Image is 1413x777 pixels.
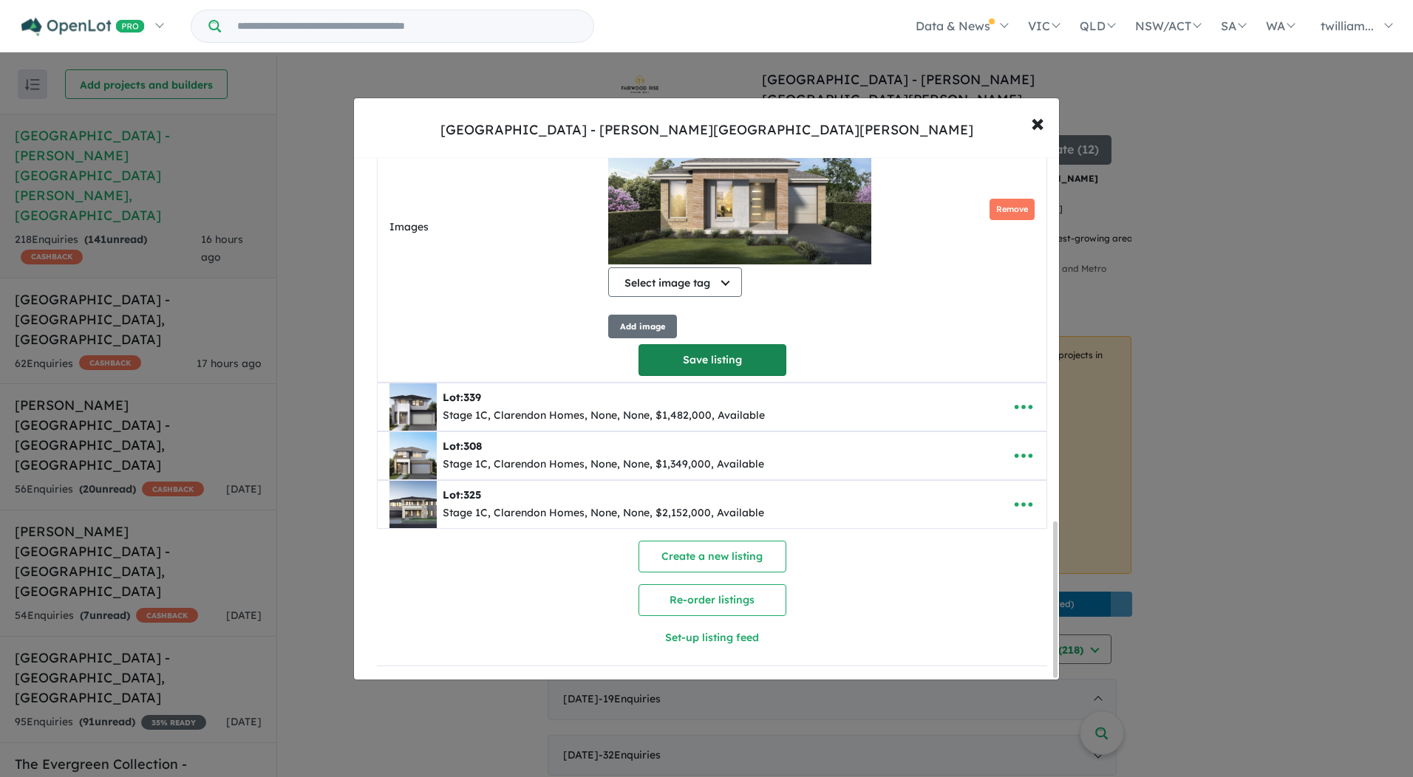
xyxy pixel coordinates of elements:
[608,315,677,339] button: Add image
[389,481,437,528] img: Fairwood%20Rise%20Estate%20-%20Rouse%20Hill%20-%20Lot%20325___1753972457.jpg
[463,488,481,502] span: 325
[1031,106,1044,138] span: ×
[443,407,765,425] div: Stage 1C, Clarendon Homes, None, None, $1,482,000, Available
[389,432,437,479] img: Fairwood%20Rise%20Estate%20-%20Rouse%20Hill%20-%20Lot%20308___1753972334.jpg
[443,439,482,453] b: Lot:
[443,504,764,522] div: Stage 1C, Clarendon Homes, None, None, $2,152,000, Available
[639,541,786,572] button: Create a new listing
[21,18,145,36] img: Openlot PRO Logo White
[443,391,481,404] b: Lot:
[463,439,482,453] span: 308
[608,267,742,297] button: Select image tag
[224,10,590,42] input: Try estate name, suburb, builder or developer
[1321,18,1374,33] span: twilliam...
[990,199,1035,220] button: Remove
[389,219,602,236] label: Images
[443,488,481,502] b: Lot:
[639,584,786,616] button: Re-order listings
[608,117,871,264] img: Fairwood Rise Estate - Rouse Hill - Lot 314
[440,120,973,140] div: [GEOGRAPHIC_DATA] - [PERSON_NAME][GEOGRAPHIC_DATA][PERSON_NAME]
[443,456,764,473] div: Stage 1C, Clarendon Homes, None, None, $1,349,000, Available
[389,383,437,431] img: Fairwood%20Rise%20Estate%20-%20Rouse%20Hill%20-%20Lot%20339___1748570302.jpg
[545,622,880,654] button: Set-up listing feed
[639,344,786,376] button: Save listing
[463,391,481,404] span: 339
